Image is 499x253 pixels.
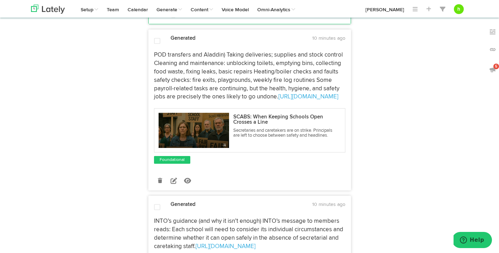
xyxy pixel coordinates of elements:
p: INTO’s guidance (and why it isn’t enough) INTO’s message to members reads: Each school will need ... [154,217,345,251]
button: h [454,4,464,14]
p: POD transfers and Aladdin) Taking deliveries; supplies and stock control Cleaning and maintenance... [154,51,345,101]
time: 10 minutes ago [312,36,345,41]
a: [URL][DOMAIN_NAME] [278,94,338,100]
strong: Generated [171,35,196,41]
img: keywords_off.svg [489,28,496,35]
img: announcements_off.svg [489,66,496,73]
iframe: Opens a widget where you can find more information [454,232,492,249]
img: logo_lately_bg_light.svg [31,5,65,14]
p: Secretaries and caretakers are on strike. Principals are left to choose between safety and headli... [233,128,338,138]
p: SCABS: When Keeping Schools Open Crosses a Line [233,114,338,125]
a: Foundational [158,156,186,163]
a: [URL][DOMAIN_NAME] [196,244,255,249]
span: 5 [493,64,499,69]
img: links_off.svg [489,46,496,53]
img: https%3A%2F%2Fsimonmlewis.substack.com%2Fapi%2Fv1%2Fpost_preview%2F172611874%2Ftwitter.jpg%3Fvers... [159,113,229,148]
time: 10 minutes ago [312,202,345,207]
strong: Generated [171,202,196,207]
